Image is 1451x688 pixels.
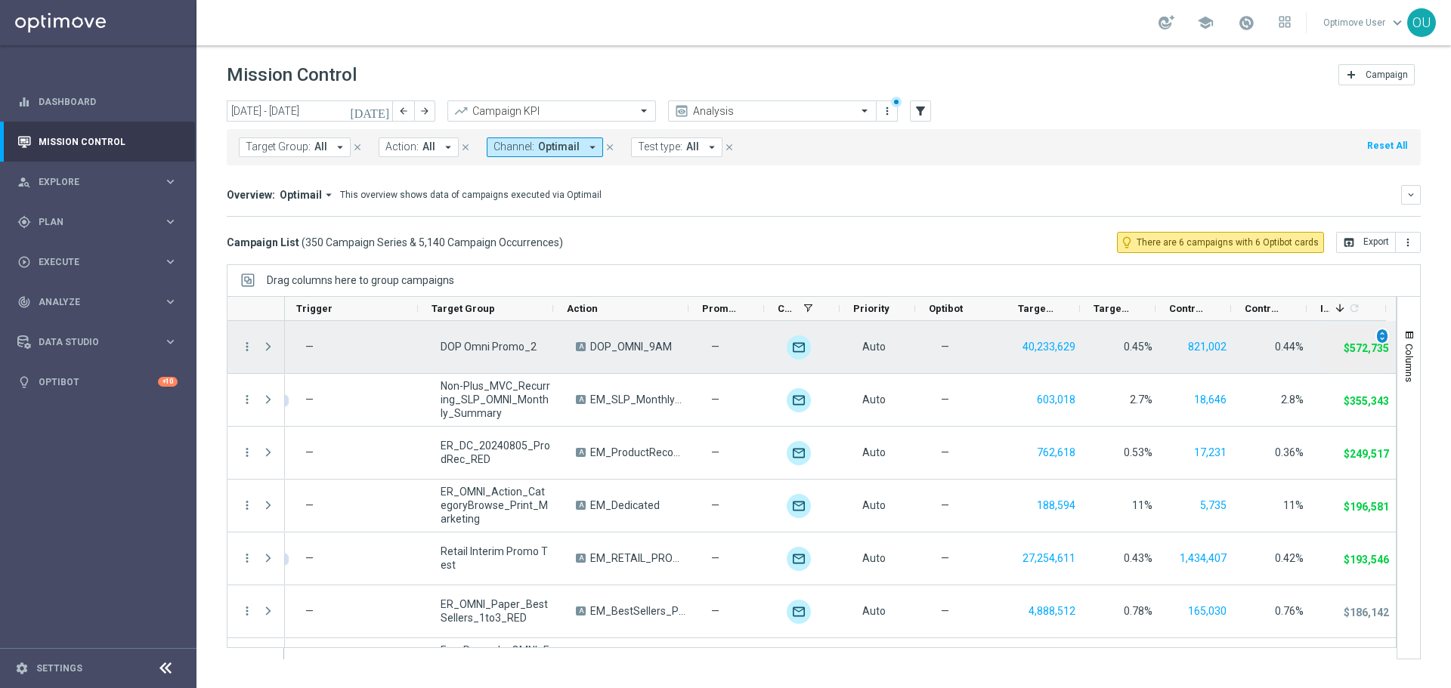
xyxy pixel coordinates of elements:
button: play_circle_outline Execute keyboard_arrow_right [17,256,178,268]
span: — [305,499,314,511]
i: [DATE] [350,104,391,118]
button: lightbulb_outline There are 6 campaigns with 6 Optibot cards [1117,232,1324,253]
span: A [576,448,586,457]
span: — [941,340,949,353]
button: add Campaign [1338,64,1415,85]
button: 1,434,407 [1178,549,1228,568]
i: arrow_drop_down [705,140,719,154]
span: Columns [1403,344,1415,382]
i: close [605,142,615,153]
span: Auto [862,605,886,617]
button: 821,002 [1186,338,1228,356]
button: Target Group: All arrow_drop_down [239,137,351,157]
span: A [576,554,586,563]
i: close [460,142,471,153]
span: Test type: [638,140,682,153]
span: Channel: [493,140,534,153]
i: track_changes [17,295,31,309]
p: $249,517 [1344,447,1389,461]
span: Analyze [39,298,163,307]
span: Data Studio [39,338,163,347]
span: 0.53% [1124,446,1152,458]
div: Optimail [787,388,811,412]
button: more_vert [1396,232,1421,253]
i: keyboard_arrow_right [163,295,178,309]
span: A [576,395,586,404]
span: Optimail [538,140,580,153]
input: Select date range [227,100,393,122]
span: Calculate column [1346,300,1360,316]
span: Priority [853,303,889,314]
i: settings [15,662,29,675]
div: gps_fixed Plan keyboard_arrow_right [17,216,178,228]
i: equalizer [17,95,31,109]
span: — [305,552,314,564]
i: more_vert [1402,236,1414,248]
multiple-options-button: Export to CSV [1336,236,1421,248]
button: 27,254,611 [1021,549,1077,568]
span: All [422,140,435,153]
div: +10 [158,377,178,387]
span: Action: [385,140,419,153]
span: Execute [39,258,163,267]
button: more_vert [240,551,254,565]
button: 40,233,629 [1021,338,1077,356]
i: arrow_drop_down [586,140,599,154]
span: View campaign metrics [1377,331,1388,341]
span: 0.42% [1275,552,1304,564]
span: Auto [862,446,886,458]
span: 350 Campaign Series & 5,140 Campaign Occurrences [305,236,559,249]
span: 11% [1132,499,1152,511]
i: lightbulb_outline [1120,236,1134,249]
span: Target Group: [246,140,311,153]
button: filter_alt [910,100,931,122]
img: Optimail [787,547,811,571]
span: 0.78% [1124,605,1152,617]
button: more_vert [240,340,254,353]
button: 188,594 [1035,496,1077,515]
span: EM_BestSellers_Paper [590,604,685,618]
img: Optimail [787,441,811,465]
i: trending_up [453,103,469,119]
h3: Overview: [227,188,275,202]
img: Optimail [787,600,811,624]
span: 2.7% [1130,393,1152,406]
div: Optimail [787,335,811,359]
span: Targeted Customers [1018,303,1054,314]
span: — [941,551,949,565]
i: keyboard_arrow_down [1406,190,1416,200]
img: Optimail [787,494,811,518]
button: more_vert [240,446,254,459]
a: Settings [36,664,82,673]
i: arrow_drop_down [441,140,455,154]
span: — [711,498,719,512]
div: Analyze [17,295,163,309]
button: [DATE] [348,100,393,123]
span: Auto [862,499,886,511]
p: $186,142 [1344,606,1389,619]
i: more_vert [240,604,254,618]
span: — [941,393,949,406]
button: Reset All [1366,137,1409,154]
div: Mission Control [17,122,178,162]
span: Drag columns here to group campaigns [267,274,454,286]
i: open_in_browser [1343,236,1355,248]
a: Mission Control [39,122,178,162]
button: 5,735 [1199,496,1228,515]
span: Trigger [296,303,333,314]
button: 603,018 [1035,390,1077,409]
button: more_vert [240,498,254,512]
span: All [686,140,699,153]
span: ER_OMNI_Action_CategoryBrowse_Print_Marketing [441,485,550,526]
button: more_vert [880,102,895,120]
span: Action [567,303,598,314]
span: A [576,342,586,351]
div: person_search Explore keyboard_arrow_right [17,176,178,188]
button: Action: All arrow_drop_down [379,137,459,157]
span: A [576,501,586,510]
button: more_vert [240,393,254,406]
